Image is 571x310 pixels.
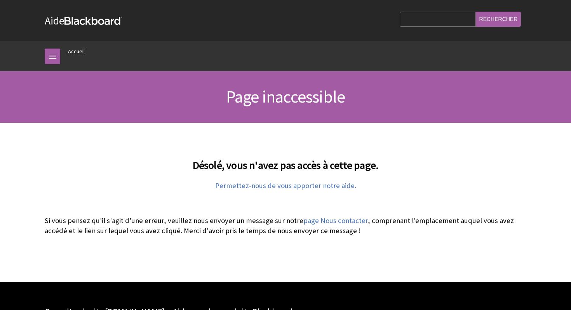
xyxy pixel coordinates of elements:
a: Accueil [68,47,85,56]
a: page Nous contacter [303,216,368,225]
input: Rechercher [476,12,521,27]
a: Permettez-nous de vous apporter notre aide. [215,181,356,190]
strong: Blackboard [64,17,122,25]
h2: Désolé, vous n'avez pas accès à cette page. [45,148,526,173]
a: AideBlackboard [45,14,122,28]
p: Si vous pensez qu'il s'agit d'une erreur, veuillez nous envoyer un message sur notre , comprenant... [45,216,526,236]
span: Page inaccessible [226,86,345,107]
